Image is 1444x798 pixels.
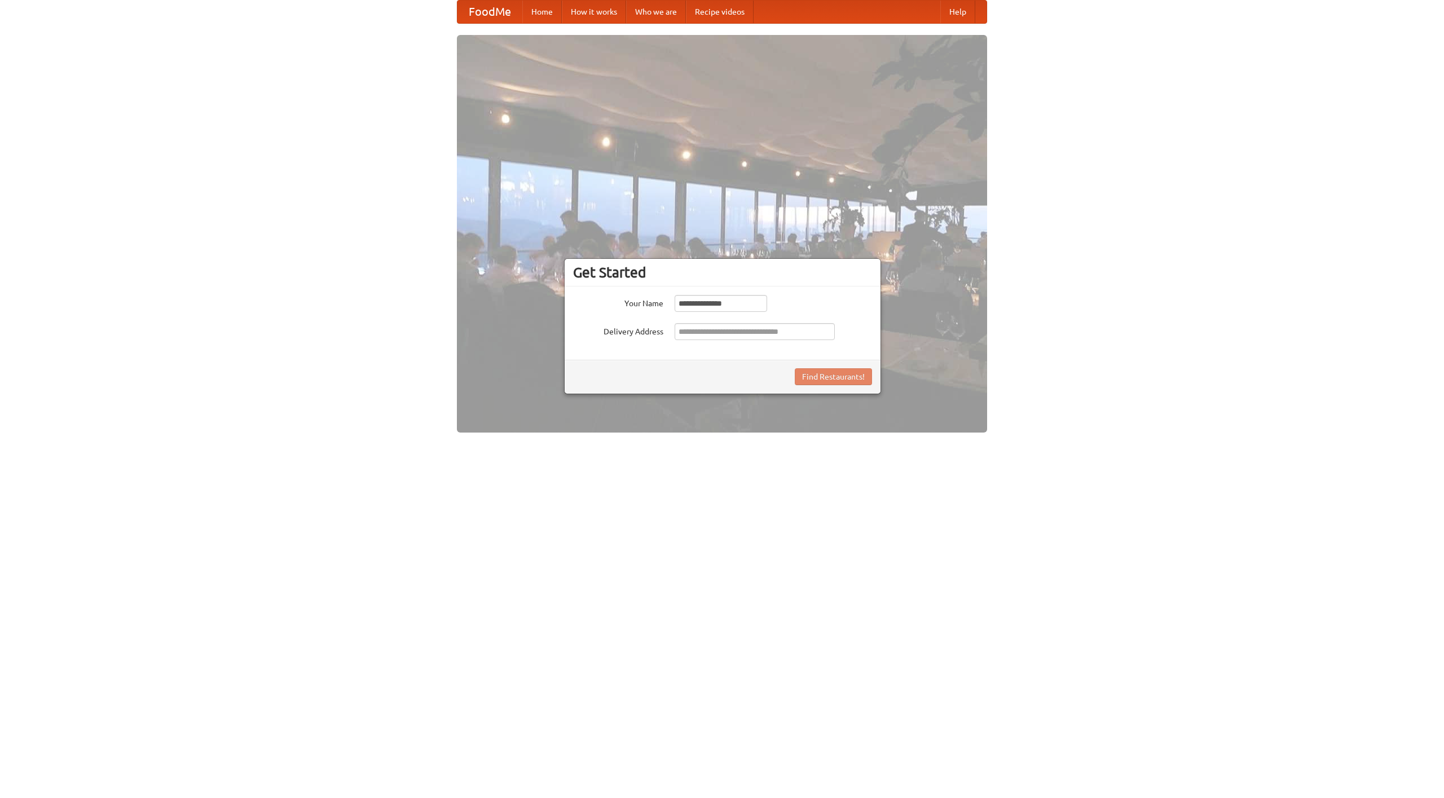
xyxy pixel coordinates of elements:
h3: Get Started [573,264,872,281]
a: FoodMe [457,1,522,23]
a: Recipe videos [686,1,754,23]
a: How it works [562,1,626,23]
label: Delivery Address [573,323,663,337]
a: Help [940,1,975,23]
label: Your Name [573,295,663,309]
button: Find Restaurants! [795,368,872,385]
a: Who we are [626,1,686,23]
a: Home [522,1,562,23]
